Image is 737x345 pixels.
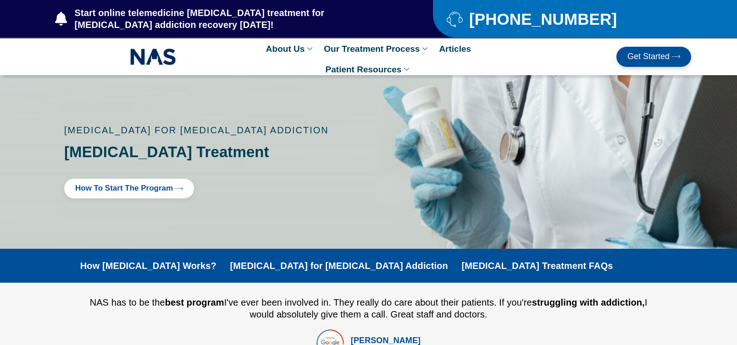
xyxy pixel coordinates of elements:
[64,179,345,198] div: click here to start suboxone treatment program
[627,52,670,61] span: Get Started
[230,260,448,271] a: [MEDICAL_DATA] for [MEDICAL_DATA] Addiction
[64,126,345,135] p: [MEDICAL_DATA] for [MEDICAL_DATA] addiction
[319,38,434,59] a: Our Treatment Process
[80,260,216,271] a: How [MEDICAL_DATA] Works?
[75,184,173,193] span: How to Start the program
[434,38,476,59] a: Articles
[78,296,659,320] div: NAS has to be the I've ever been involved in. They really do care about their patients. If you're...
[616,47,691,67] a: Get Started
[72,7,397,31] span: Start online telemedicine [MEDICAL_DATA] treatment for [MEDICAL_DATA] addiction recovery [DATE]!
[462,260,613,271] a: [MEDICAL_DATA] Treatment FAQs
[130,46,176,67] img: NAS_email_signature-removebg-preview.png
[55,7,396,31] a: Start online telemedicine [MEDICAL_DATA] treatment for [MEDICAL_DATA] addiction recovery [DATE]!
[64,179,194,198] a: How to Start the program
[321,59,416,80] a: Patient Resources
[467,13,617,25] span: [PHONE_NUMBER]
[447,11,668,27] a: [PHONE_NUMBER]
[261,38,319,59] a: About Us
[64,144,345,160] h1: [MEDICAL_DATA] Treatment
[165,297,224,307] b: best program
[532,297,645,307] b: struggling with addiction,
